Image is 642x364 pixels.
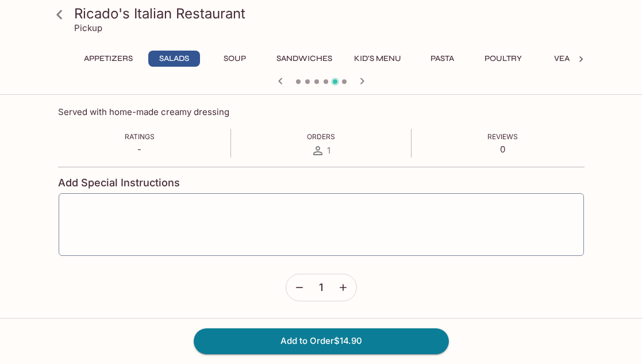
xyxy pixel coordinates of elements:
[209,51,261,67] button: Soup
[307,132,335,141] span: Orders
[539,51,590,67] button: Veal
[148,51,200,67] button: Salads
[74,5,588,22] h3: Ricado's Italian Restaurant
[327,145,330,156] span: 1
[194,328,449,354] button: Add to Order$14.90
[74,22,102,33] p: Pickup
[78,51,139,67] button: Appetizers
[125,132,155,141] span: Ratings
[125,144,155,155] p: -
[270,51,339,67] button: Sandwiches
[58,106,585,117] p: Served with home-made creamy dressing
[487,144,518,155] p: 0
[58,177,585,189] h4: Add Special Instructions
[487,132,518,141] span: Reviews
[348,51,408,67] button: Kid's Menu
[417,51,468,67] button: Pasta
[319,281,323,294] span: 1
[478,51,529,67] button: Poultry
